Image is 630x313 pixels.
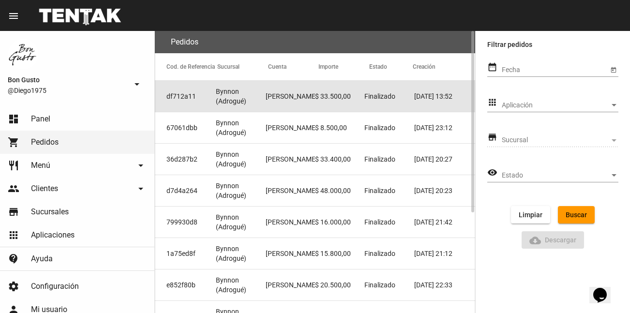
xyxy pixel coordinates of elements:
span: Configuración [31,282,79,291]
mat-header-cell: Sucursal [217,53,268,80]
mat-icon: arrow_drop_down [131,78,143,90]
mat-cell: 36d287b2 [155,144,216,175]
span: Bon Gusto [8,74,127,86]
mat-cell: [DATE] 13:52 [414,81,475,112]
mat-icon: apps [8,229,19,241]
mat-icon: visibility [487,167,497,179]
mat-cell: $ 8.500,00 [315,112,364,143]
mat-icon: menu [8,10,19,22]
mat-cell: $ 20.500,00 [315,269,364,300]
mat-cell: $ 15.800,00 [315,238,364,269]
mat-cell: $ 33.500,00 [315,81,364,112]
mat-cell: [DATE] 21:12 [414,238,475,269]
mat-cell: 67061dbb [155,112,216,143]
mat-cell: 1a75ed8f [155,238,216,269]
mat-icon: store [8,206,19,218]
span: @Diego1975 [8,86,127,95]
mat-cell: [PERSON_NAME] [266,238,315,269]
mat-cell: e852f80b [155,269,216,300]
mat-select: Aplicación [502,102,618,109]
mat-cell: [PERSON_NAME] [266,175,315,206]
mat-icon: shopping_cart [8,136,19,148]
h3: Pedidos [171,35,198,49]
mat-cell: [PERSON_NAME] [266,269,315,300]
span: Pedidos [31,137,59,147]
img: 8570adf9-ca52-4367-b116-ae09c64cf26e.jpg [8,39,39,70]
span: Aplicaciones [31,230,75,240]
mat-cell: df712a11 [155,81,216,112]
mat-header-cell: Cuenta [268,53,319,80]
span: Finalizado [364,186,395,195]
button: Buscar [558,206,595,224]
mat-icon: Descargar Reporte [529,235,541,246]
mat-header-cell: Importe [318,53,369,80]
mat-icon: store [487,132,497,143]
span: Menú [31,161,50,170]
mat-cell: $ 16.000,00 [315,207,364,238]
span: Panel [31,114,50,124]
iframe: chat widget [589,274,620,303]
mat-cell: [DATE] 20:27 [414,144,475,175]
button: Open calendar [608,64,618,75]
span: Finalizado [364,123,395,133]
mat-cell: $ 33.400,00 [315,144,364,175]
input: Fecha [502,66,608,74]
mat-icon: arrow_drop_down [135,160,147,171]
mat-cell: [DATE] 20:23 [414,175,475,206]
span: Bynnon (Adrogué) [216,149,265,169]
span: Finalizado [364,280,395,290]
mat-select: Estado [502,172,618,179]
mat-icon: people [8,183,19,194]
mat-cell: $ 48.000,00 [315,175,364,206]
mat-cell: 799930d8 [155,207,216,238]
mat-icon: date_range [487,61,497,73]
button: Limpiar [511,206,550,224]
mat-cell: [PERSON_NAME] [266,81,315,112]
span: Ayuda [31,254,53,264]
flou-section-header: Pedidos [155,31,475,53]
span: Limpiar [519,211,542,219]
mat-icon: dashboard [8,113,19,125]
span: Sucursal [502,136,610,144]
mat-icon: apps [487,97,497,108]
mat-cell: [DATE] 23:12 [414,112,475,143]
mat-header-cell: Cod. de Referencia [155,53,217,80]
button: Descargar ReporteDescargar [522,231,585,249]
mat-cell: d7d4a264 [155,175,216,206]
span: Aplicación [502,102,610,109]
span: Finalizado [364,91,395,101]
span: Finalizado [364,249,395,258]
mat-cell: [PERSON_NAME] [266,144,315,175]
span: Estado [502,172,610,179]
span: Bynnon (Adrogué) [216,244,265,263]
mat-cell: [PERSON_NAME] [266,112,315,143]
span: Bynnon (Adrogué) [216,212,265,232]
span: Bynnon (Adrogué) [216,275,265,295]
span: Bynnon (Adrogué) [216,87,265,106]
mat-header-cell: Creación [413,53,475,80]
mat-cell: [PERSON_NAME] [266,207,315,238]
span: Sucursales [31,207,69,217]
mat-cell: [DATE] 21:42 [414,207,475,238]
mat-cell: [DATE] 22:33 [414,269,475,300]
label: Filtrar pedidos [487,39,618,50]
span: Buscar [566,211,587,219]
span: Finalizado [364,154,395,164]
mat-icon: arrow_drop_down [135,183,147,194]
span: Clientes [31,184,58,194]
span: Descargar [529,236,577,244]
mat-icon: settings [8,281,19,292]
span: Bynnon (Adrogué) [216,118,265,137]
mat-icon: restaurant [8,160,19,171]
mat-icon: contact_support [8,253,19,265]
mat-select: Sucursal [502,136,618,144]
mat-header-cell: Estado [369,53,413,80]
span: Bynnon (Adrogué) [216,181,265,200]
span: Finalizado [364,217,395,227]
